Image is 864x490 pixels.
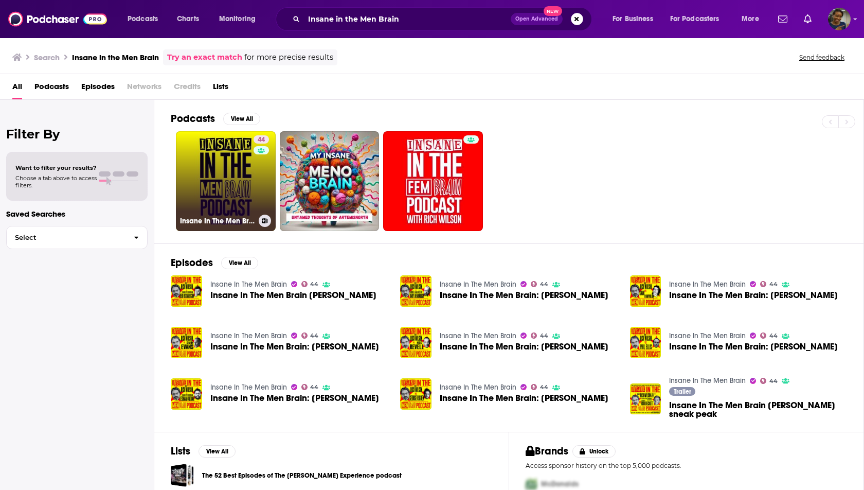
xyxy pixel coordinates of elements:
a: Podcasts [34,78,69,99]
h3: Insane In The Men Brain [180,217,255,225]
a: 44 [531,281,548,287]
span: Podcasts [128,12,158,26]
span: Trailer [674,389,691,395]
a: 44 [301,281,319,287]
span: New [544,6,562,16]
a: Charts [170,11,205,27]
span: Insane In The Men Brain: [PERSON_NAME] [210,342,379,351]
a: EpisodesView All [171,256,258,269]
span: Insane In The Men Brain: [PERSON_NAME] [210,394,379,402]
span: Open Advanced [515,16,558,22]
span: Insane In The Men Brain: [PERSON_NAME] [440,342,608,351]
a: Show notifications dropdown [774,10,791,28]
a: Insane In The Men Brain: Eshaan Akbar [210,394,379,402]
img: Insane In The Men Brain: Simon Evans [171,327,202,358]
a: Insane In The Men Brain: Phil Ellis [669,342,838,351]
input: Search podcasts, credits, & more... [304,11,511,27]
span: For Business [613,12,653,26]
a: Insane In The Men Brain [210,383,287,392]
span: 44 [540,385,548,390]
h2: Filter By [6,127,148,142]
a: Insane In The Men Brain [669,331,746,340]
img: Insane In The Men Brain: Nick Revell [400,327,431,358]
a: Insane In The Men Brain: Sam Pamphilon [630,275,661,307]
a: Insane In The Men Brain [669,376,746,385]
span: Insane In The Men Brain [PERSON_NAME] sneak peak [669,401,847,418]
span: 44 [310,385,318,390]
a: Insane In The Men Brain [440,383,516,392]
a: 44 [760,281,778,287]
a: Insane In The Men Brain: Daryl Hembrough [400,275,431,307]
a: ListsView All [171,445,236,458]
span: for more precise results [244,51,333,63]
span: Want to filter your results? [15,164,97,171]
span: 44 [310,282,318,287]
h3: Search [34,52,60,62]
a: 44 [301,332,319,339]
a: Insane In The Men Brain [210,331,287,340]
img: User Profile [828,8,851,30]
button: Select [6,226,148,249]
a: Insane In The Men Brain Red Richardson [171,275,202,307]
p: Access sponsor history on the top 5,000 podcasts. [526,462,847,469]
h2: Episodes [171,256,213,269]
a: Insane In The Men Brain: Daryl Hembrough [440,291,608,300]
div: Search podcasts, credits, & more... [285,7,602,31]
span: Insane In The Men Brain: [PERSON_NAME] [669,291,838,300]
img: Insane In The Men Brain Rob Beckett sneak peak [630,383,661,415]
a: 44 [760,378,778,384]
img: Insane In The Men Brain: George Rigden [400,378,431,410]
a: Show notifications dropdown [800,10,816,28]
a: PodcastsView All [171,112,260,125]
a: 44 [531,332,548,339]
a: 44 [531,384,548,390]
a: Insane In The Men Brain: Sam Pamphilon [669,291,838,300]
span: Insane In The Men Brain: [PERSON_NAME] [440,291,608,300]
a: Insane In The Men Brain [210,280,287,289]
a: Episodes [81,78,115,99]
span: Select [7,234,125,241]
button: View All [221,257,258,269]
a: 44 [301,384,319,390]
span: For Podcasters [670,12,719,26]
span: 44 [769,379,778,383]
a: Podchaser - Follow, Share and Rate Podcasts [8,9,107,29]
a: Try an exact match [167,51,242,63]
span: Charts [177,12,199,26]
span: 44 [258,135,265,145]
a: Insane In The Men Brain Red Richardson [210,291,376,300]
button: Open AdvancedNew [511,13,563,25]
button: View All [223,113,260,125]
a: The 52 Best Episodes of The [PERSON_NAME] Experience podcast [202,470,402,481]
h2: Lists [171,445,190,458]
a: 44Insane In The Men Brain [176,131,276,231]
button: Unlock [572,445,616,458]
span: Insane In The Men Brain: [PERSON_NAME] [669,342,838,351]
a: Insane In The Men Brain [669,280,746,289]
button: open menu [734,11,772,27]
button: Send feedback [796,53,848,62]
span: Logged in as sabrinajohnson [828,8,851,30]
a: Insane In The Men Brain: George Rigden [440,394,608,402]
span: Monitoring [219,12,256,26]
p: Saved Searches [6,209,148,219]
a: Insane In The Men Brain [440,280,516,289]
button: open menu [605,11,666,27]
a: Insane In The Men Brain [440,331,516,340]
span: 44 [310,334,318,338]
a: 44 [760,332,778,339]
a: Insane In The Men Brain: Simon Evans [210,342,379,351]
a: Insane In The Men Brain: Nick Revell [440,342,608,351]
a: All [12,78,22,99]
h2: Podcasts [171,112,215,125]
img: Insane In The Men Brain: Eshaan Akbar [171,378,202,410]
h3: Insane in the Men Brain [72,52,159,62]
h2: Brands [526,445,568,458]
button: open menu [663,11,734,27]
span: 44 [540,282,548,287]
button: open menu [120,11,171,27]
span: Networks [127,78,161,99]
